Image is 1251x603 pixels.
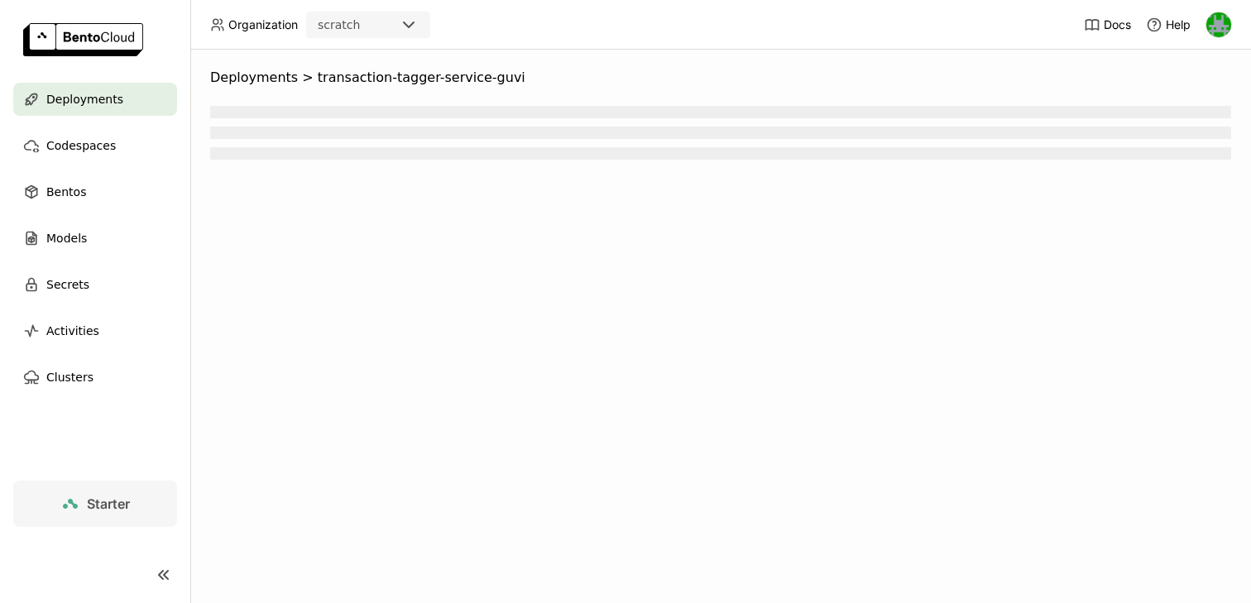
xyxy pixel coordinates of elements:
a: Models [13,222,177,255]
img: Sean Hickey [1206,12,1231,37]
div: Help [1146,17,1191,33]
span: Deployments [46,89,123,109]
span: Codespaces [46,136,116,156]
a: Docs [1084,17,1131,33]
img: logo [23,23,143,56]
span: Secrets [46,275,89,294]
span: > [298,69,318,86]
span: Bentos [46,182,86,202]
a: Activities [13,314,177,347]
span: Deployments [210,69,298,86]
a: Secrets [13,268,177,301]
a: Codespaces [13,129,177,162]
a: Starter [13,481,177,527]
a: Deployments [13,83,177,116]
span: Clusters [46,367,93,387]
span: Activities [46,321,99,341]
span: transaction-tagger-service-guvi [318,69,525,86]
a: Bentos [13,175,177,208]
span: Docs [1104,17,1131,32]
span: Models [46,228,87,248]
input: Selected scratch. [362,17,363,34]
span: Starter [87,495,130,512]
span: Organization [228,17,298,32]
span: Help [1166,17,1191,32]
div: scratch [318,17,360,33]
a: Clusters [13,361,177,394]
nav: Breadcrumbs navigation [210,69,1231,86]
